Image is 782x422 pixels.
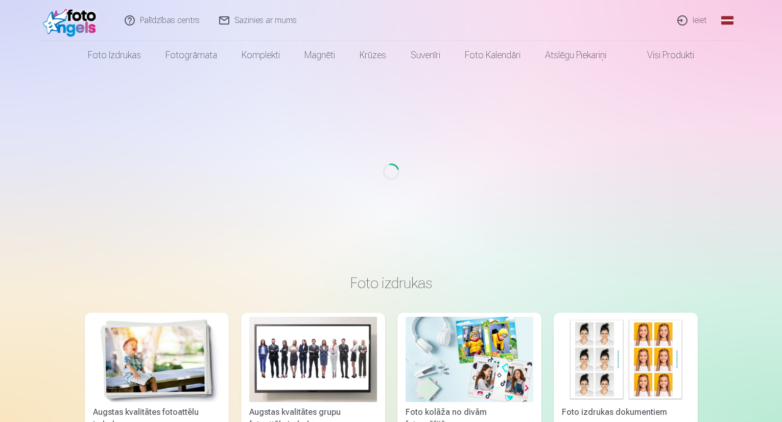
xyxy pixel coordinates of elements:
a: Foto izdrukas [76,41,153,69]
a: Magnēti [292,41,347,69]
div: Foto izdrukas dokumentiem [558,406,694,418]
img: Foto kolāža no divām fotogrāfijām [406,317,533,402]
img: /fa1 [43,4,102,37]
a: Krūzes [347,41,398,69]
img: Augstas kvalitātes grupu fotoattēlu izdrukas [249,317,377,402]
a: Foto kalendāri [453,41,533,69]
a: Visi produkti [619,41,706,69]
a: Fotogrāmata [153,41,229,69]
a: Atslēgu piekariņi [533,41,619,69]
a: Komplekti [229,41,292,69]
a: Suvenīri [398,41,453,69]
h3: Foto izdrukas [93,274,690,292]
img: Augstas kvalitātes fotoattēlu izdrukas [93,317,221,402]
img: Foto izdrukas dokumentiem [562,317,690,402]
